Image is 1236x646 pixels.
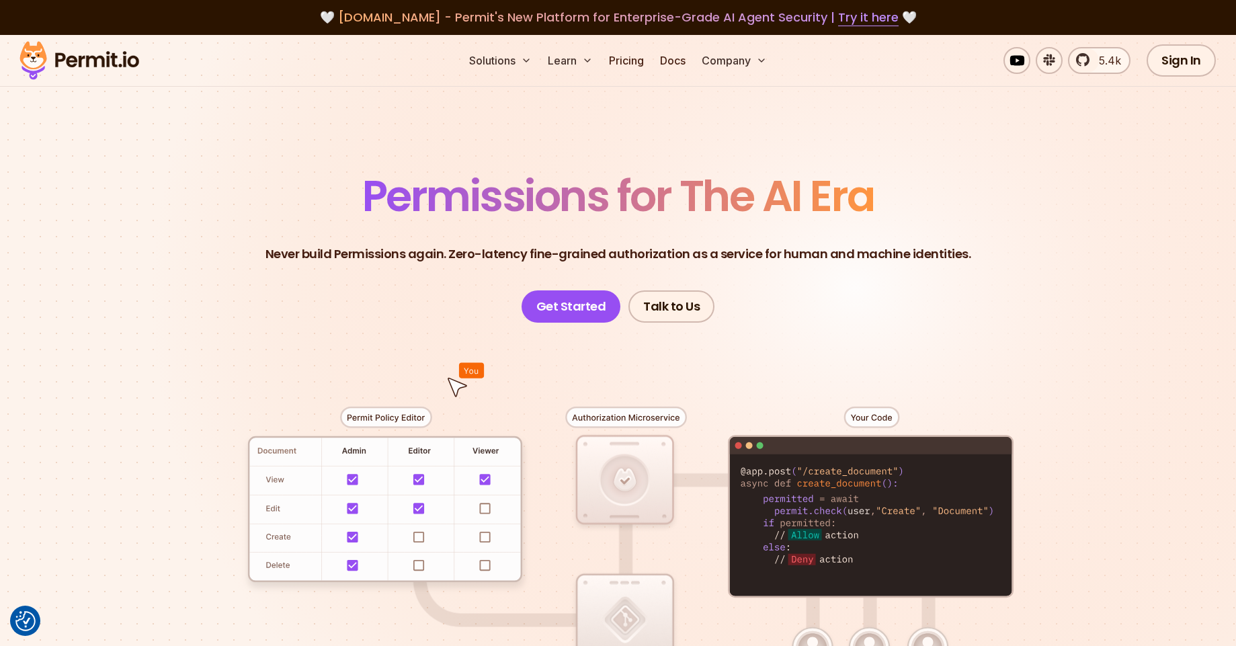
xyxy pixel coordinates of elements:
[696,47,772,74] button: Company
[338,9,899,26] span: [DOMAIN_NAME] - Permit's New Platform for Enterprise-Grade AI Agent Security |
[1091,52,1121,69] span: 5.4k
[655,47,691,74] a: Docs
[838,9,899,26] a: Try it here
[1147,44,1216,77] a: Sign In
[628,290,714,323] a: Talk to Us
[542,47,598,74] button: Learn
[13,38,145,83] img: Permit logo
[464,47,537,74] button: Solutions
[265,245,971,264] p: Never build Permissions again. Zero-latency fine-grained authorization as a service for human and...
[32,8,1204,27] div: 🤍 🤍
[362,166,874,226] span: Permissions for The AI Era
[604,47,649,74] a: Pricing
[522,290,621,323] a: Get Started
[15,611,36,631] img: Revisit consent button
[15,611,36,631] button: Consent Preferences
[1068,47,1130,74] a: 5.4k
